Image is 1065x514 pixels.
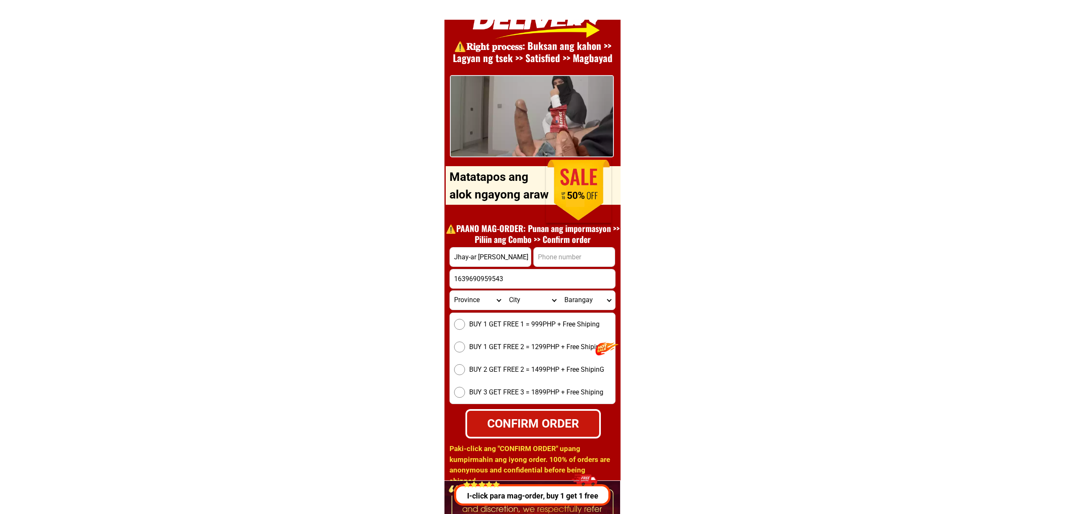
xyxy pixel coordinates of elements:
[534,248,615,266] input: Input phone_number
[555,190,597,202] h1: 50%
[449,168,553,204] p: Matatapos ang alok ngayong araw
[450,291,505,310] select: Select province
[475,162,607,198] h1: ORDER DITO
[450,269,615,288] input: Input address
[469,319,600,329] span: BUY 1 GET FREE 1 = 999PHP + Free Shiping
[560,291,615,310] select: Select commune
[505,291,560,310] select: Select district
[469,387,603,397] span: BUY 3 GET FREE 3 = 1899PHP + Free Shiping
[454,387,465,398] input: BUY 3 GET FREE 3 = 1899PHP + Free Shiping
[469,342,603,352] span: BUY 1 GET FREE 2 = 1299PHP + Free Shiping
[469,365,604,375] span: BUY 2 GET FREE 2 = 1499PHP + Free ShipinG
[449,444,615,486] h1: Paki-click ang "CONFIRM ORDER" upang kumpirmahin ang iyong order. 100% of orders are anonymous an...
[441,40,624,65] h1: ⚠️️𝐑𝐢𝐠𝐡𝐭 𝐩𝐫𝐨𝐜𝐞𝐬𝐬: Buksan ang kahon >> Lagyan ng tsek >> Satisfied >> Magbayad
[454,364,465,375] input: BUY 2 GET FREE 2 = 1499PHP + Free ShipinG
[467,415,599,433] div: CONFIRM ORDER
[452,490,613,501] p: I-click para mag-order, buy 1 get 1 free
[450,248,531,266] input: Input full_name
[454,342,465,352] input: BUY 1 GET FREE 2 = 1299PHP + Free Shiping
[441,223,624,245] h1: ⚠️️PAANO MAG-ORDER: Punan ang impormasyon >> Piliin ang Combo >> Confirm order
[454,319,465,330] input: BUY 1 GET FREE 1 = 999PHP + Free Shiping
